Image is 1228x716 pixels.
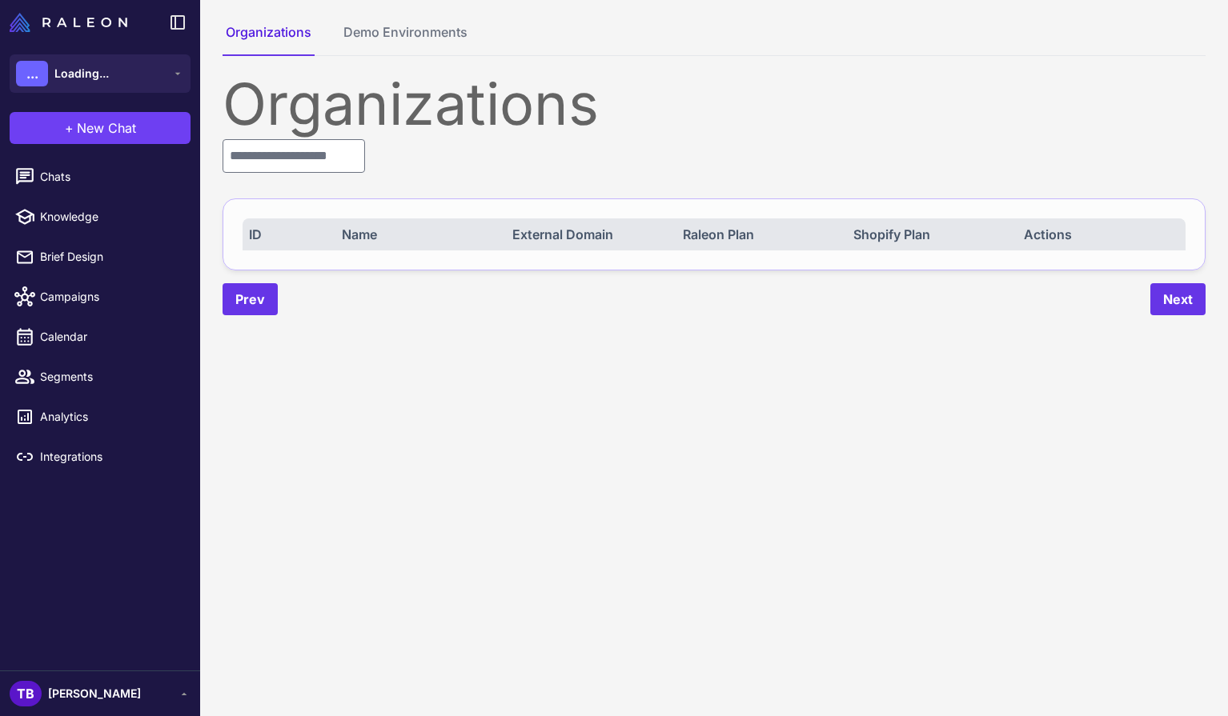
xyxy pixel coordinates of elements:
a: Brief Design [6,240,194,274]
span: Calendar [40,328,181,346]
img: Raleon Logo [10,13,127,32]
div: External Domain [512,225,668,244]
a: Raleon Logo [10,13,134,32]
div: Shopify Plan [853,225,1009,244]
span: Chats [40,168,181,186]
span: Brief Design [40,248,181,266]
a: Integrations [6,440,194,474]
div: Organizations [223,75,1206,133]
span: Integrations [40,448,181,466]
a: Knowledge [6,200,194,234]
button: Demo Environments [340,22,471,56]
span: + [65,118,74,138]
div: Actions [1024,225,1179,244]
span: New Chat [77,118,136,138]
a: Campaigns [6,280,194,314]
span: [PERSON_NAME] [48,685,141,702]
div: ID [249,225,327,244]
button: Next [1150,283,1206,315]
span: Segments [40,368,181,386]
span: Analytics [40,408,181,426]
button: +New Chat [10,112,191,144]
a: Analytics [6,400,194,434]
button: ...Loading... [10,54,191,93]
span: Loading... [54,65,109,82]
div: Raleon Plan [683,225,838,244]
a: Chats [6,160,194,194]
a: Segments [6,360,194,394]
div: TB [10,681,42,706]
a: Calendar [6,320,194,354]
button: Prev [223,283,278,315]
span: Knowledge [40,208,181,226]
span: Campaigns [40,288,181,306]
button: Organizations [223,22,315,56]
div: ... [16,61,48,86]
div: Name [342,225,497,244]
